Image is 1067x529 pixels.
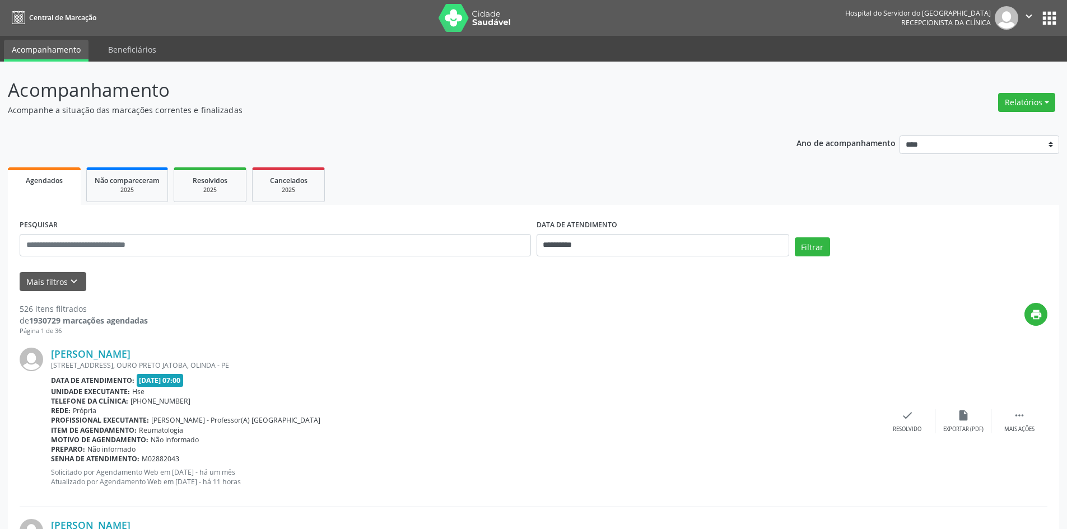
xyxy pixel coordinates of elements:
[901,409,914,422] i: check
[51,444,85,454] b: Preparo:
[998,93,1055,112] button: Relatórios
[51,406,71,415] b: Rede:
[1018,6,1040,30] button: 
[20,326,148,336] div: Página 1 de 36
[51,376,134,385] b: Data de atendimento:
[901,18,991,27] span: Recepcionista da clínica
[893,425,921,433] div: Resolvido
[95,186,160,194] div: 2025
[51,435,148,444] b: Motivo de agendamento:
[1023,10,1035,22] i: 
[260,186,316,194] div: 2025
[845,8,991,18] div: Hospital do Servidor do [GEOGRAPHIC_DATA]
[20,348,43,371] img: img
[95,176,160,185] span: Não compareceram
[131,396,190,406] span: [PHONE_NUMBER]
[51,396,128,406] b: Telefone da clínica:
[142,454,179,464] span: M02882043
[87,444,136,454] span: Não informado
[132,387,145,396] span: Hse
[957,409,970,422] i: insert_drive_file
[995,6,1018,30] img: img
[51,454,139,464] b: Senha de atendimento:
[51,348,131,360] a: [PERSON_NAME]
[8,104,744,116] p: Acompanhe a situação das marcações correntes e finalizadas
[26,176,63,185] span: Agendados
[68,275,80,288] i: keyboard_arrow_down
[8,76,744,104] p: Acompanhamento
[1013,409,1026,422] i: 
[73,406,96,415] span: Própria
[193,176,227,185] span: Resolvidos
[51,415,149,425] b: Profissional executante:
[139,425,183,435] span: Reumatologia
[796,135,896,149] p: Ano de acompanhamento
[1040,8,1059,28] button: apps
[51,425,137,435] b: Item de agendamento:
[182,186,238,194] div: 2025
[537,217,617,234] label: DATA DE ATENDIMENTO
[137,374,184,387] span: [DATE] 07:00
[151,435,199,444] span: Não informado
[8,8,96,27] a: Central de Marcação
[51,387,130,396] b: Unidade executante:
[1024,303,1047,326] button: print
[270,176,307,185] span: Cancelados
[29,13,96,22] span: Central de Marcação
[20,217,58,234] label: PESQUISAR
[1030,308,1042,321] i: print
[51,467,879,486] p: Solicitado por Agendamento Web em [DATE] - há um mês Atualizado por Agendamento Web em [DATE] - h...
[51,361,879,370] div: [STREET_ADDRESS], OURO PRETO JATOBA, OLINDA - PE
[20,315,148,326] div: de
[29,315,148,326] strong: 1930729 marcações agendadas
[943,425,984,433] div: Exportar (PDF)
[100,40,164,59] a: Beneficiários
[20,272,86,292] button: Mais filtroskeyboard_arrow_down
[795,237,830,256] button: Filtrar
[151,415,320,425] span: [PERSON_NAME] - Professor(A) [GEOGRAPHIC_DATA]
[1004,425,1035,433] div: Mais ações
[20,303,148,315] div: 526 itens filtrados
[4,40,88,62] a: Acompanhamento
